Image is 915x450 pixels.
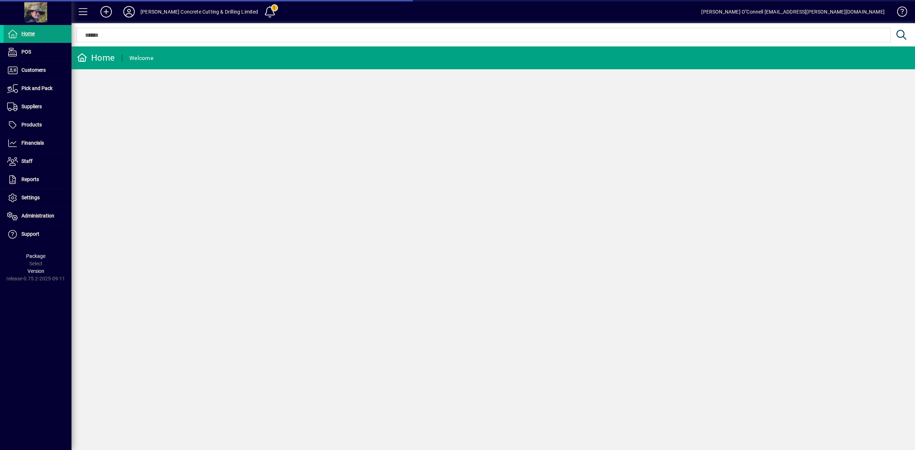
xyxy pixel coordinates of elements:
[118,5,140,18] button: Profile
[4,207,71,225] a: Administration
[26,253,45,259] span: Package
[4,98,71,116] a: Suppliers
[21,195,40,200] span: Settings
[140,6,258,17] div: [PERSON_NAME] Concrete Cutting & Drilling Limited
[21,176,39,182] span: Reports
[21,31,35,36] span: Home
[4,152,71,170] a: Staff
[21,122,42,127] span: Products
[21,85,53,91] span: Pick and Pack
[4,189,71,207] a: Settings
[77,52,115,64] div: Home
[4,61,71,79] a: Customers
[701,6,885,17] div: [PERSON_NAME] O''Connell [EMAIL_ADDRESS][PERSON_NAME][DOMAIN_NAME]
[21,231,39,237] span: Support
[21,158,33,164] span: Staff
[21,213,54,219] span: Administration
[4,171,71,189] a: Reports
[129,52,153,64] div: Welcome
[4,116,71,134] a: Products
[4,43,71,61] a: POS
[4,225,71,243] a: Support
[4,134,71,152] a: Financials
[28,268,44,274] span: Version
[892,1,906,25] a: Knowledge Base
[21,140,44,146] span: Financials
[4,80,71,97] a: Pick and Pack
[95,5,118,18] button: Add
[21,67,46,73] span: Customers
[21,104,42,109] span: Suppliers
[21,49,31,55] span: POS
